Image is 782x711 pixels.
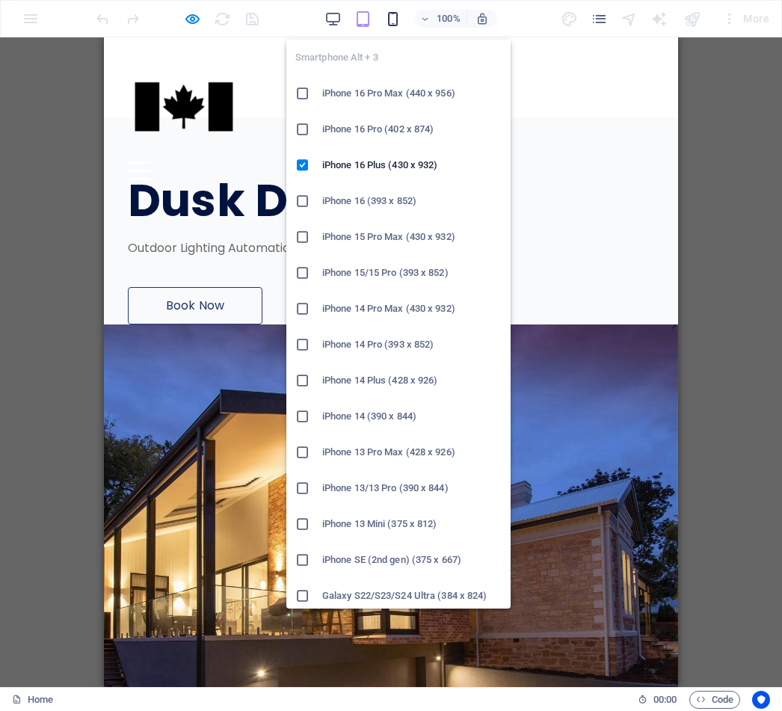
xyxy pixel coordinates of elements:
h6: iPhone SE (2nd gen) (375 x 667) [322,551,502,569]
h6: Galaxy S22/S23/S24 Ultra (384 x 824) [322,587,502,605]
h6: iPhone 14 (390 x 844) [322,407,502,425]
h6: iPhone 13 Mini (375 x 812) [322,515,502,533]
a: Click to cancel selection. Double-click to open Pages [12,691,53,709]
button: 100% [414,10,467,28]
i: On resize automatically adjust zoom level to fit chosen device. [475,12,489,25]
h6: iPhone 16 Pro (402 x 874) [322,120,502,138]
button: pages [591,10,609,28]
span: : [664,694,666,705]
p: Outdoor Lighting Automation Maximalists [24,202,550,220]
h6: 100% [437,10,461,28]
button: Usercentrics [752,691,770,709]
h6: iPhone 15/15 Pro (393 x 852) [322,264,502,282]
h1: Dusk Defender [24,140,550,187]
h6: iPhone 15 Pro Max (430 x 932) [322,228,502,246]
a: Book Now [24,250,158,287]
h6: iPhone 16 Pro Max (440 x 956) [322,84,502,102]
span: 00 00 [653,691,677,709]
span: Code [696,691,733,709]
h6: iPhone 13/13 Pro (390 x 844) [322,479,502,497]
h6: iPhone 13 Pro Max (428 x 926) [322,443,502,461]
i: Pages (Ctrl+Alt+S) [591,10,608,28]
h6: iPhone 14 Plus (428 x 926) [322,372,502,390]
h6: iPhone 16 (393 x 852) [322,192,502,210]
h6: iPhone 14 Pro (393 x 852) [322,336,502,354]
h6: iPhone 16 Plus (430 x 932) [322,156,502,174]
img: 1059767-200-KrciMJlVDPDray6jOEOEmQ-65LB4p6ezOfo--zpDJBPKA.png [24,12,136,124]
h6: Session time [638,691,677,709]
h6: iPhone 14 Pro Max (430 x 932) [322,300,502,318]
button: Code [689,691,740,709]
